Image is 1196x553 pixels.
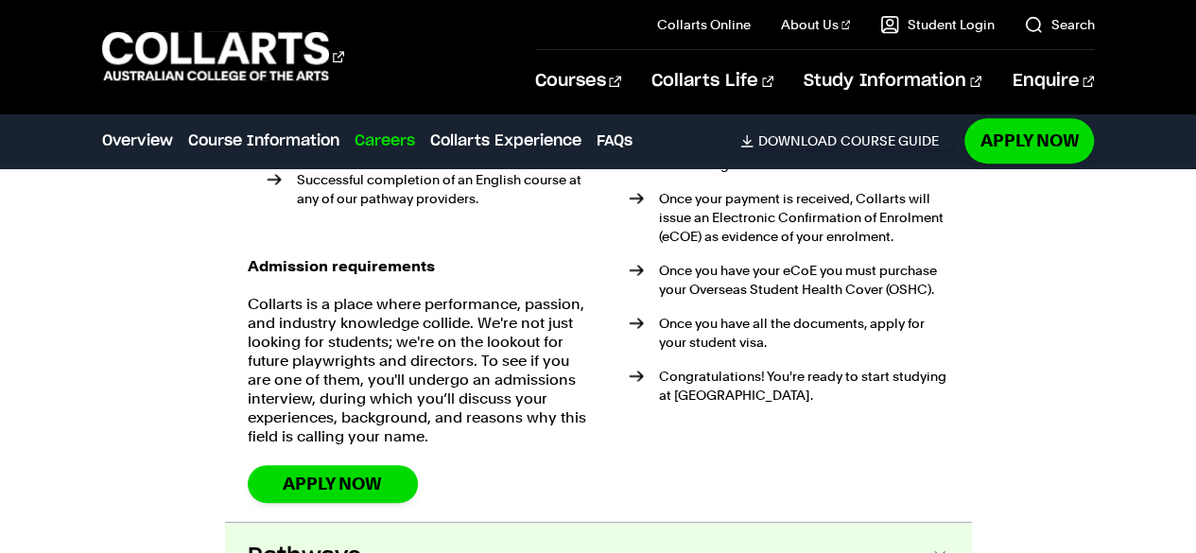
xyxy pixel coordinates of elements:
a: Study Information [804,50,981,112]
a: FAQs [597,130,633,152]
a: Course Information [188,130,339,152]
li: Once your payment is received, Collarts will issue an Electronic Confirmation of Enrolment (eCOE)... [629,189,949,246]
p: Collarts is a place where performance, passion, and industry knowledge collide. We're not just lo... [248,295,587,446]
a: DownloadCourse Guide [740,132,953,149]
a: Apply Now [964,118,1094,163]
a: Collarts Experience [430,130,581,152]
a: Enquire [1012,50,1094,112]
a: Apply Now [248,465,418,502]
a: Careers [355,130,415,152]
a: Student Login [880,15,994,34]
a: Search [1024,15,1094,34]
div: Go to homepage [102,29,344,83]
a: Courses [535,50,621,112]
li: Once you have your eCoE you must purchase your Overseas Student Health Cover (OSHC). [629,261,949,299]
li: Congratulations! You're ready to start studying at [GEOGRAPHIC_DATA]. [629,367,949,405]
a: About Us [781,15,851,34]
strong: Admission requirements [248,257,435,275]
a: Overview [102,130,173,152]
a: Collarts Online [657,15,751,34]
span: Download [757,132,836,149]
li: Once you have all the documents, apply for your student visa. [629,314,949,352]
a: Collarts Life [651,50,773,112]
li: Successful completion of an English course at any of our pathway providers. [267,170,587,208]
